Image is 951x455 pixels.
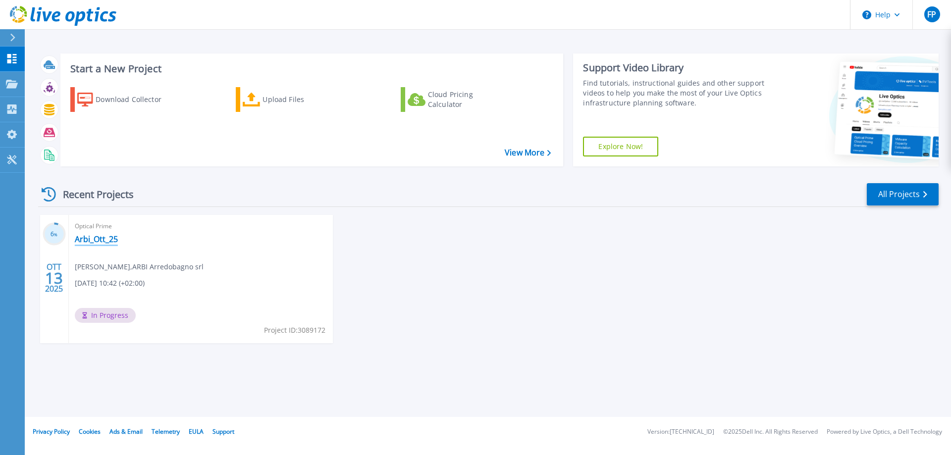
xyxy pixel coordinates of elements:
a: Arbi_Ott_25 [75,234,118,244]
span: [DATE] 10:42 (+02:00) [75,278,145,289]
div: Support Video Library [583,61,769,74]
a: Telemetry [152,427,180,436]
span: In Progress [75,308,136,323]
div: Download Collector [96,90,175,109]
a: All Projects [867,183,939,205]
a: Support [212,427,234,436]
div: Recent Projects [38,182,147,206]
h3: 6 [43,229,66,240]
span: [PERSON_NAME] , ARBI Arredobagno srl [75,261,204,272]
a: EULA [189,427,204,436]
a: Ads & Email [109,427,143,436]
div: Cloud Pricing Calculator [428,90,507,109]
a: Privacy Policy [33,427,70,436]
span: 13 [45,274,63,282]
li: Powered by Live Optics, a Dell Technology [827,429,942,435]
a: Download Collector [70,87,181,112]
a: Explore Now! [583,137,658,156]
a: Upload Files [236,87,346,112]
h3: Start a New Project [70,63,551,74]
li: Version: [TECHNICAL_ID] [647,429,714,435]
span: Project ID: 3089172 [264,325,325,336]
div: Find tutorials, instructional guides and other support videos to help you make the most of your L... [583,78,769,108]
span: % [54,232,57,237]
a: Cloud Pricing Calculator [401,87,511,112]
div: Upload Files [263,90,342,109]
span: FP [927,10,936,18]
li: © 2025 Dell Inc. All Rights Reserved [723,429,818,435]
span: Optical Prime [75,221,327,232]
a: View More [505,148,551,157]
div: OTT 2025 [45,260,63,296]
a: Cookies [79,427,101,436]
